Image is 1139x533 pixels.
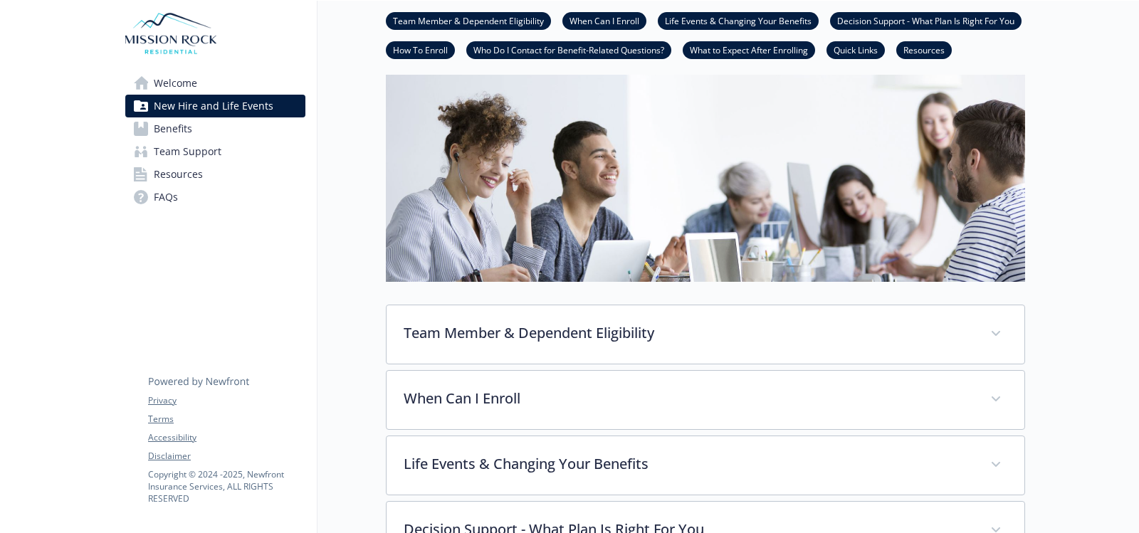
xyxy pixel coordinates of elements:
[154,117,192,140] span: Benefits
[683,43,815,56] a: What to Expect After Enrolling
[125,140,305,163] a: Team Support
[148,413,305,426] a: Terms
[830,14,1022,27] a: Decision Support - What Plan Is Right For You
[148,468,305,505] p: Copyright © 2024 - 2025 , Newfront Insurance Services, ALL RIGHTS RESERVED
[386,14,551,27] a: Team Member & Dependent Eligibility
[148,431,305,444] a: Accessibility
[125,186,305,209] a: FAQs
[125,95,305,117] a: New Hire and Life Events
[562,14,646,27] a: When Can I Enroll
[154,186,178,209] span: FAQs
[658,14,819,27] a: Life Events & Changing Your Benefits
[404,453,973,475] p: Life Events & Changing Your Benefits
[386,75,1025,282] img: new hire page banner
[387,305,1024,364] div: Team Member & Dependent Eligibility
[154,72,197,95] span: Welcome
[154,163,203,186] span: Resources
[125,72,305,95] a: Welcome
[896,43,952,56] a: Resources
[466,43,671,56] a: Who Do I Contact for Benefit-Related Questions?
[125,117,305,140] a: Benefits
[148,394,305,407] a: Privacy
[125,163,305,186] a: Resources
[826,43,885,56] a: Quick Links
[387,436,1024,495] div: Life Events & Changing Your Benefits
[154,140,221,163] span: Team Support
[386,43,455,56] a: How To Enroll
[404,322,973,344] p: Team Member & Dependent Eligibility
[404,388,973,409] p: When Can I Enroll
[148,450,305,463] a: Disclaimer
[387,371,1024,429] div: When Can I Enroll
[154,95,273,117] span: New Hire and Life Events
